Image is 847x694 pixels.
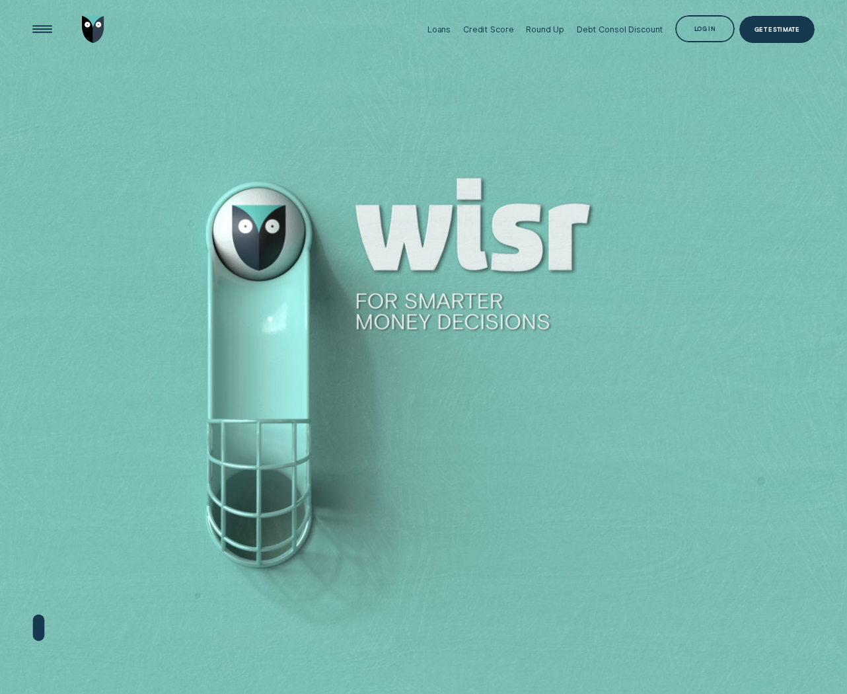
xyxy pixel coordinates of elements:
[526,24,564,34] div: Round Up
[427,24,451,34] div: Loans
[29,16,55,42] button: Open Menu
[577,24,663,34] div: Debt Consol Discount
[675,15,735,42] button: Log in
[463,24,513,34] div: Credit Score
[82,16,104,42] img: Wisr
[739,16,814,42] a: Get Estimate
